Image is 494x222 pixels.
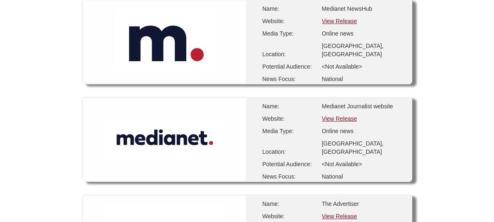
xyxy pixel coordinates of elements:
[104,118,224,160] img: Medianet Journalist website
[262,212,316,220] div: Website:
[322,213,357,220] a: View Release
[262,200,316,208] div: Name:
[322,139,404,156] div: [GEOGRAPHIC_DATA], [GEOGRAPHIC_DATA]
[262,127,316,135] div: Media Type:
[262,148,316,156] div: Location:
[322,127,404,135] div: Online news
[262,102,316,110] div: Name:
[262,29,316,38] div: Media Type:
[322,115,357,122] a: View Release
[262,160,316,168] div: Potential Audience:
[262,75,316,83] div: News Focus:
[262,172,316,181] div: News Focus:
[322,42,404,58] div: [GEOGRAPHIC_DATA], [GEOGRAPHIC_DATA]
[322,160,404,168] div: <Not Available>
[322,62,404,71] div: <Not Available>
[322,75,404,83] div: National
[262,115,316,123] div: Website:
[322,18,357,24] a: View Release
[262,17,316,25] div: Website:
[322,172,404,181] div: National
[115,10,214,72] img: Medianet NewsHub
[322,102,404,110] div: Medianet Journalist website
[322,29,404,38] div: Online news
[322,5,404,13] div: Medianet NewsHub
[262,5,316,13] div: Name:
[262,50,316,58] div: Location:
[262,62,316,71] div: Potential Audience:
[322,200,404,208] div: The Advertiser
